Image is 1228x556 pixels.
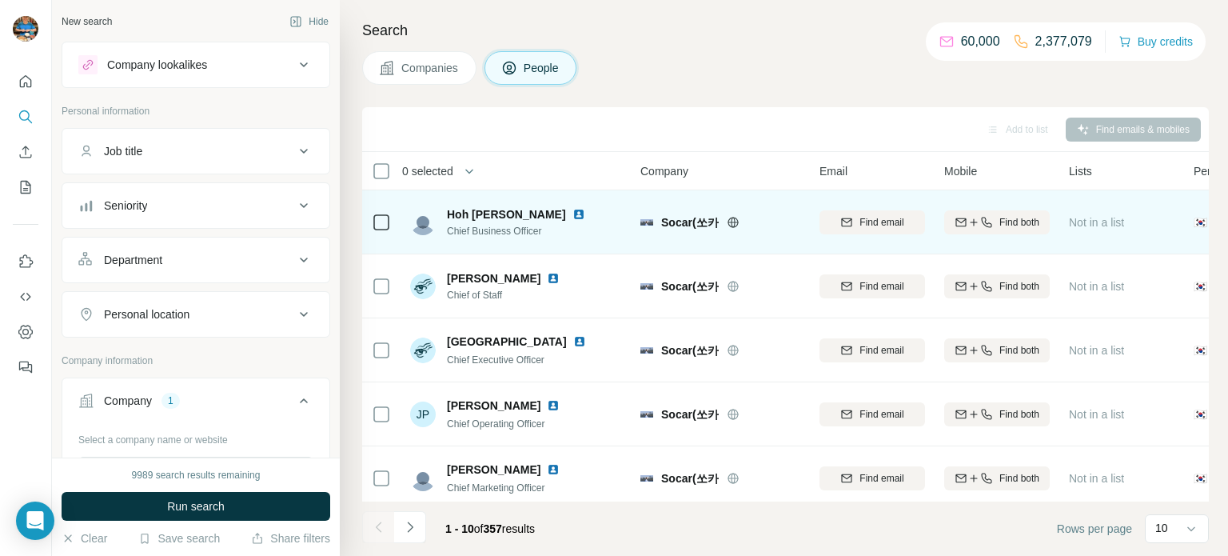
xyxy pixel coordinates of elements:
[859,279,903,294] span: Find email
[62,382,329,426] button: Company1
[447,206,566,222] span: Hoh [PERSON_NAME]
[944,466,1050,490] button: Find both
[944,274,1050,298] button: Find both
[445,522,535,535] span: results
[13,67,38,96] button: Quick start
[13,318,38,346] button: Dashboard
[819,210,925,234] button: Find email
[104,306,189,322] div: Personal location
[62,104,330,118] p: Personal information
[447,288,566,302] span: Chief of Staff
[661,214,719,230] span: Socar(쏘카
[661,406,719,422] span: Socar(쏘카
[13,16,38,42] img: Avatar
[13,173,38,202] button: My lists
[62,241,329,279] button: Department
[474,522,484,535] span: of
[447,398,540,414] span: [PERSON_NAME]
[132,468,261,482] div: 9989 search results remaining
[999,279,1039,294] span: Find both
[394,511,426,543] button: Navigate to next page
[447,334,567,350] span: [GEOGRAPHIC_DATA]
[62,492,330,521] button: Run search
[1057,521,1132,537] span: Rows per page
[447,270,540,286] span: [PERSON_NAME]
[999,343,1039,358] span: Find both
[62,46,329,84] button: Company lookalikes
[410,210,436,235] img: Avatar
[547,272,560,285] img: LinkedIn logo
[13,353,38,382] button: Feedback
[524,60,560,76] span: People
[1069,163,1092,179] span: Lists
[859,407,903,422] span: Find email
[944,338,1050,362] button: Find both
[62,354,330,368] p: Company information
[62,186,329,225] button: Seniority
[819,338,925,362] button: Find email
[999,407,1039,422] span: Find both
[1194,470,1207,486] span: 🇰🇷
[1069,408,1124,421] span: Not in a list
[1194,214,1207,230] span: 🇰🇷
[661,278,719,294] span: Socar(쏘카
[447,462,540,478] span: [PERSON_NAME]
[999,215,1039,230] span: Find both
[1118,30,1193,53] button: Buy credits
[402,163,453,179] span: 0 selected
[547,399,560,412] img: LinkedIn logo
[640,283,653,290] img: Logo of Socar(쏘카
[410,466,436,491] img: Avatar
[640,347,653,354] img: Logo of Socar(쏘카
[13,282,38,311] button: Use Surfe API
[484,522,502,535] span: 357
[859,343,903,358] span: Find email
[859,471,903,486] span: Find email
[161,394,180,408] div: 1
[944,402,1050,426] button: Find both
[78,426,313,447] div: Select a company name or website
[661,470,719,486] span: Socar(쏘카
[999,471,1039,486] span: Find both
[447,418,545,430] span: Chief Operating Officer
[445,522,474,535] span: 1 - 10
[1035,32,1092,51] p: 2,377,079
[859,215,903,230] span: Find email
[1069,472,1124,485] span: Not in a list
[362,19,1209,42] h4: Search
[16,502,54,540] div: Open Intercom Messenger
[1194,278,1207,294] span: 🇰🇷
[13,102,38,131] button: Search
[944,163,977,179] span: Mobile
[62,14,112,29] div: New search
[104,198,147,214] div: Seniority
[573,335,586,348] img: LinkedIn logo
[447,354,544,366] span: Chief Executive Officer
[1194,342,1207,358] span: 🇰🇷
[410,402,436,427] div: JP
[572,208,585,221] img: LinkedIn logo
[1194,406,1207,422] span: 🇰🇷
[278,10,340,34] button: Hide
[401,60,460,76] span: Companies
[640,475,653,482] img: Logo of Socar(쏘카
[447,224,592,238] span: Chief Business Officer
[104,252,162,268] div: Department
[410,274,436,299] img: Avatar
[640,219,653,226] img: Logo of Socar(쏘카
[13,138,38,166] button: Enrich CSV
[251,530,330,546] button: Share filters
[944,210,1050,234] button: Find both
[640,163,688,179] span: Company
[640,411,653,418] img: Logo of Socar(쏘카
[410,338,436,363] img: Avatar
[107,57,207,73] div: Company lookalikes
[819,466,925,490] button: Find email
[104,143,142,159] div: Job title
[661,342,719,358] span: Socar(쏘카
[961,32,1000,51] p: 60,000
[819,163,847,179] span: Email
[547,463,560,476] img: LinkedIn logo
[1069,344,1124,357] span: Not in a list
[138,530,220,546] button: Save search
